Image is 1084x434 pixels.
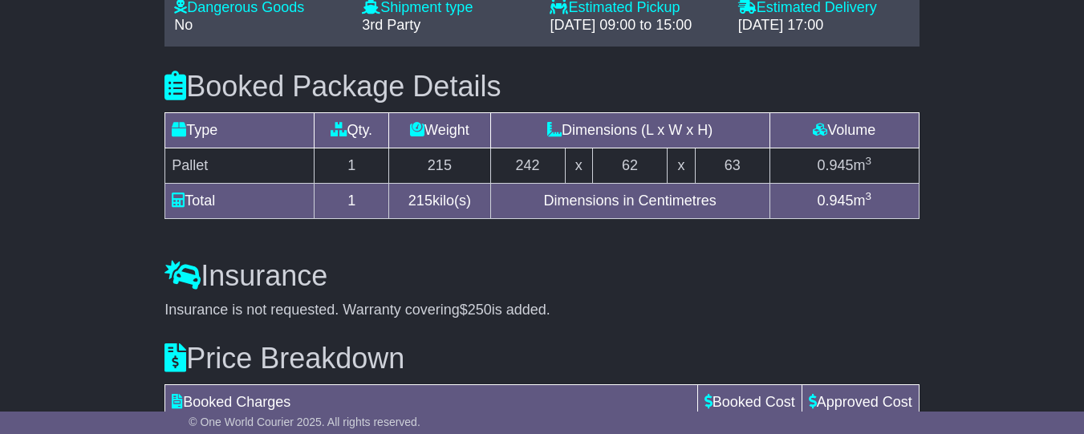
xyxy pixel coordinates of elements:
[769,148,919,184] td: m
[165,148,315,184] td: Pallet
[389,184,490,219] td: kilo(s)
[817,193,853,209] span: 0.945
[389,148,490,184] td: 215
[164,302,920,319] div: Insurance is not requested. Warranty covering is added.
[490,184,769,219] td: Dimensions in Centimetres
[164,71,920,103] h3: Booked Package Details
[165,384,698,420] td: Booked Charges
[174,17,193,33] span: No
[697,384,802,420] td: Booked Cost
[389,113,490,148] td: Weight
[189,416,420,428] span: © One World Courier 2025. All rights reserved.
[550,17,721,34] div: [DATE] 09:00 to 15:00
[802,384,919,420] td: Approved Cost
[408,193,432,209] span: 215
[362,17,420,33] span: 3rd Party
[164,343,920,375] h3: Price Breakdown
[817,157,853,173] span: 0.945
[315,113,389,148] td: Qty.
[668,148,696,184] td: x
[315,148,389,184] td: 1
[164,260,920,292] h3: Insurance
[769,184,919,219] td: m
[738,17,910,34] div: [DATE] 17:00
[593,148,668,184] td: 62
[315,184,389,219] td: 1
[165,184,315,219] td: Total
[490,113,769,148] td: Dimensions (L x W x H)
[565,148,593,184] td: x
[490,148,565,184] td: 242
[695,148,769,184] td: 63
[866,155,872,167] sup: 3
[460,302,492,318] span: $250
[769,113,919,148] td: Volume
[866,190,872,202] sup: 3
[165,113,315,148] td: Type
